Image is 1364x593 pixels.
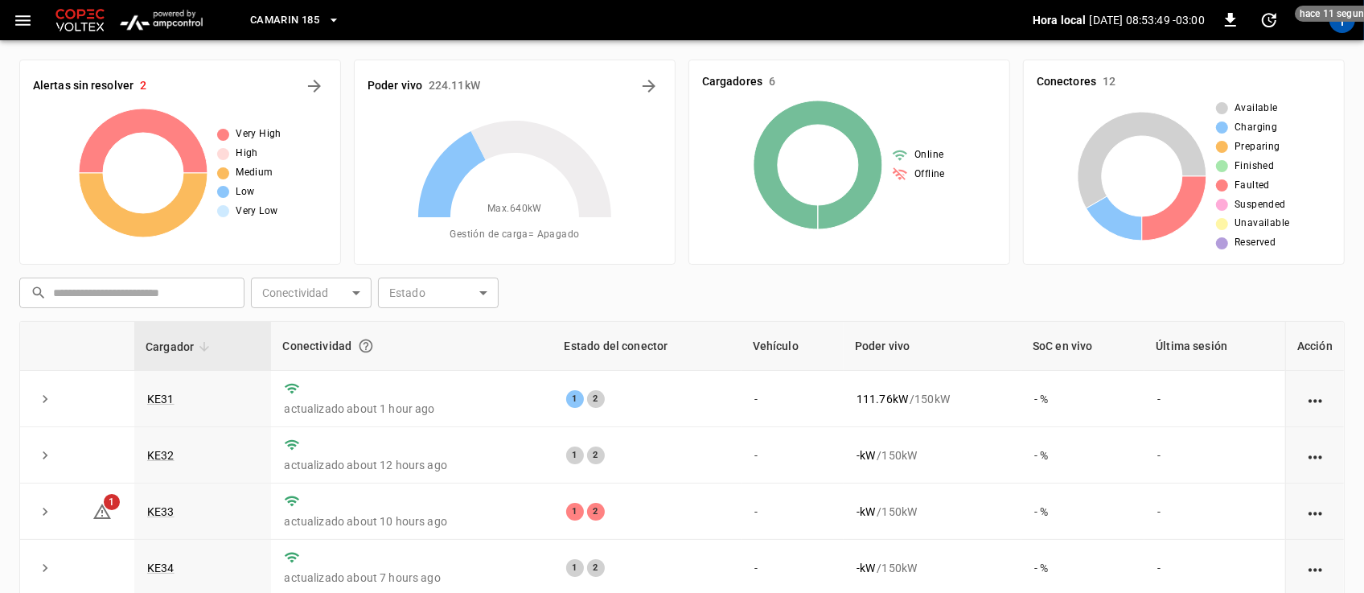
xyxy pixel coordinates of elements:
[1235,216,1289,232] span: Unavailable
[857,447,1009,463] div: / 150 kW
[566,447,584,464] div: 1
[1305,447,1325,463] div: action cell options
[857,391,908,407] p: 111.76 kW
[587,559,605,577] div: 2
[1285,322,1344,371] th: Acción
[742,427,844,484] td: -
[587,503,605,521] div: 2
[1090,12,1205,28] p: [DATE] 08:53:49 -03:00
[1235,197,1286,213] span: Suspended
[1103,73,1115,91] h6: 12
[566,559,584,577] div: 1
[284,401,540,417] p: actualizado about 1 hour ago
[236,126,281,142] span: Very High
[114,5,208,35] img: ampcontrol.io logo
[587,390,605,408] div: 2
[914,167,945,183] span: Offline
[1235,101,1278,117] span: Available
[236,204,277,220] span: Very Low
[1256,7,1282,33] button: set refresh interval
[1021,484,1144,540] td: - %
[1235,159,1274,175] span: Finished
[282,332,541,360] div: Conectividad
[857,447,875,463] p: - kW
[1305,504,1325,520] div: action cell options
[1235,139,1280,155] span: Preparing
[1021,427,1144,484] td: - %
[147,562,175,574] a: KE34
[351,332,380,360] button: Conexión entre el cargador y nuestro software.
[742,322,844,371] th: Vehículo
[429,77,480,95] h6: 224.11 kW
[302,73,327,99] button: All Alerts
[1305,560,1325,576] div: action cell options
[1235,178,1270,194] span: Faulted
[236,184,254,200] span: Low
[1235,235,1276,251] span: Reserved
[33,77,134,95] h6: Alertas sin resolver
[914,147,943,163] span: Online
[857,560,875,576] p: - kW
[1305,391,1325,407] div: action cell options
[1144,427,1285,484] td: -
[857,391,1009,407] div: / 150 kW
[553,322,742,371] th: Estado del conector
[587,447,605,464] div: 2
[33,387,57,411] button: expand row
[33,556,57,580] button: expand row
[147,393,175,406] a: KE31
[742,371,844,427] td: -
[1037,73,1096,91] h6: Conectores
[636,73,662,99] button: Energy Overview
[769,73,775,91] h6: 6
[147,505,175,518] a: KE33
[566,390,584,408] div: 1
[284,457,540,473] p: actualizado about 12 hours ago
[147,449,175,462] a: KE32
[1144,371,1285,427] td: -
[1021,371,1144,427] td: - %
[140,77,146,95] h6: 2
[1144,322,1285,371] th: Última sesión
[250,11,319,30] span: Camarin 185
[104,494,120,510] span: 1
[1033,12,1087,28] p: Hora local
[450,227,579,243] span: Gestión de carga = Apagado
[742,484,844,540] td: -
[1144,484,1285,540] td: -
[1021,322,1144,371] th: SoC en vivo
[92,504,112,517] a: 1
[566,503,584,521] div: 1
[244,5,347,36] button: Camarin 185
[236,165,273,181] span: Medium
[236,146,258,162] span: High
[52,5,108,35] img: Customer Logo
[702,73,762,91] h6: Cargadores
[857,560,1009,576] div: / 150 kW
[146,337,215,356] span: Cargador
[1235,120,1277,136] span: Charging
[284,513,540,529] p: actualizado about 10 hours ago
[368,77,422,95] h6: Poder vivo
[284,570,540,586] p: actualizado about 7 hours ago
[487,201,542,217] span: Max. 640 kW
[33,443,57,467] button: expand row
[844,322,1021,371] th: Poder vivo
[857,504,875,520] p: - kW
[33,500,57,524] button: expand row
[857,504,1009,520] div: / 150 kW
